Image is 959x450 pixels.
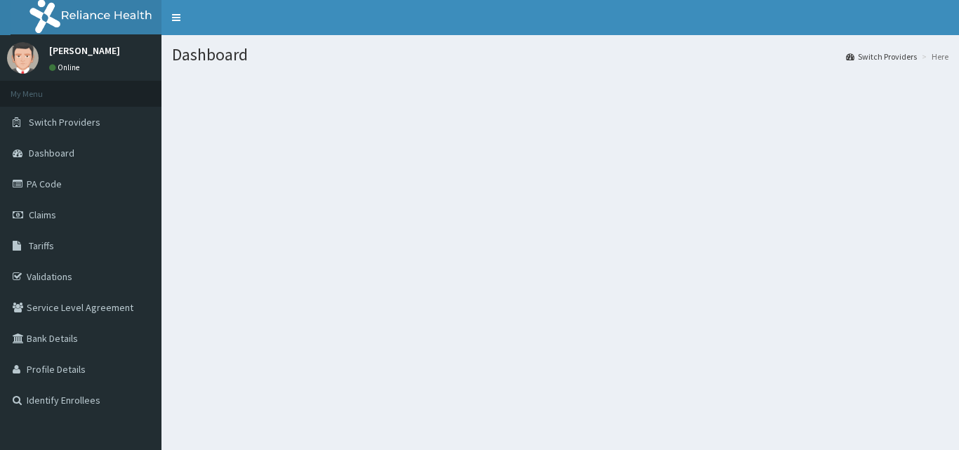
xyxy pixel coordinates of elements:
[29,116,100,128] span: Switch Providers
[7,42,39,74] img: User Image
[918,51,948,62] li: Here
[29,209,56,221] span: Claims
[29,147,74,159] span: Dashboard
[29,239,54,252] span: Tariffs
[172,46,948,64] h1: Dashboard
[49,62,83,72] a: Online
[846,51,917,62] a: Switch Providers
[49,46,120,55] p: [PERSON_NAME]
